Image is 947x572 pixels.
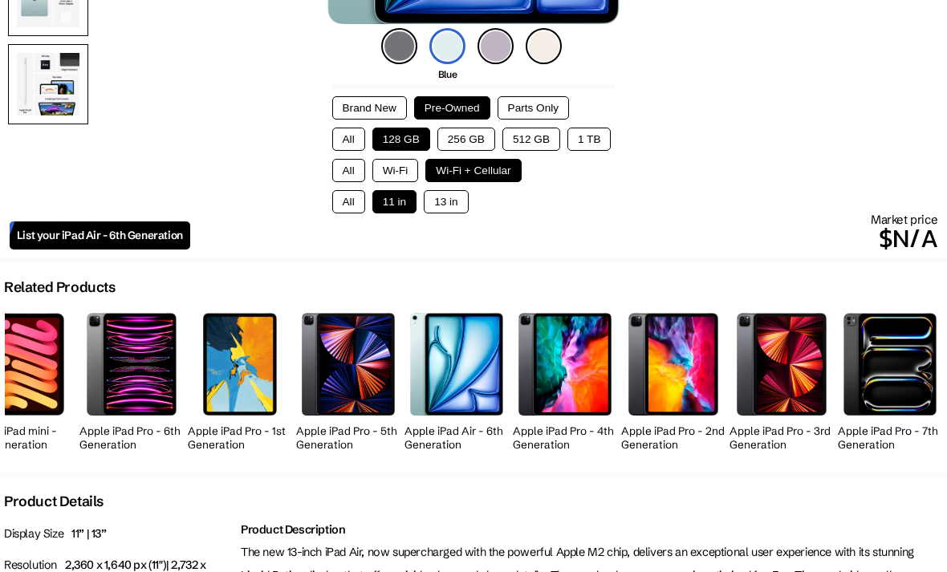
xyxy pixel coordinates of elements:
img: starlight-icon [526,28,562,64]
button: All [332,128,365,151]
a: iPad Pro (1st Generation) Apple iPad Pro - 1st Generation [188,304,292,456]
a: iPad Pro (4th Generation) Apple iPad Pro - 4th Generation [513,304,617,456]
button: 512 GB [502,128,560,151]
button: Wi-Fi + Cellular [425,159,521,182]
h2: Apple iPad Pro - 4th Generation [513,424,617,452]
button: 256 GB [437,128,495,151]
img: iPad Pro (6th Generation) [87,313,177,415]
h2: Apple iPad Air - 6th Generation [404,424,509,452]
button: 13 in [424,190,468,213]
a: iPad Pro (2nd Generation) Apple iPad Pro - 2nd Generation [621,304,725,456]
img: purple-icon [478,28,514,64]
p: Display Size [4,522,233,546]
h2: Apple iPad Pro - 6th Generation [79,424,184,452]
h2: Related Products [4,278,116,296]
span: List your iPad Air - 6th Generation [17,229,183,242]
button: 11 in [372,190,417,213]
h2: Apple iPad Pro - 2nd Generation [621,424,725,452]
img: iPad Pro (7th Generation) [843,313,937,415]
span: 11” | 13” [71,526,106,541]
button: 128 GB [372,128,430,151]
img: iPad Pro (2nd Generation) [628,313,718,415]
button: All [332,159,365,182]
img: iPad Pro (4th Generation) [518,313,612,415]
button: 1 TB [567,128,611,151]
a: iPad Pro (3rd Generation) Apple iPad Pro - 3rd Generation [730,304,834,456]
button: Parts Only [498,96,569,120]
img: iPad Pro (1st Generation) [203,313,277,415]
a: iPad Pro (6th Generation) Apple iPad Pro - 6th Generation [79,304,184,456]
img: Both All [8,44,88,124]
h2: Apple iPad Pro - 3rd Generation [730,424,834,452]
button: Wi-Fi [372,159,419,182]
a: iPad Air (6th Generation) Apple iPad Air - 6th Generation [404,304,509,456]
button: Brand New [332,96,407,120]
h2: Apple iPad Pro - 7th Generation [838,424,942,452]
a: iPad Pro (5th Generation) Apple iPad Pro - 5th Generation [296,304,400,456]
a: iPad Pro (7th Generation) Apple iPad Pro - 7th Generation [838,304,942,456]
p: $N/A [190,219,937,258]
h2: Product Description [241,522,943,537]
img: iPad Air (6th Generation) [410,313,503,415]
span: Blue [438,68,457,80]
h2: Apple iPad Pro - 1st Generation [188,424,292,452]
img: iPad Pro (3rd Generation) [737,313,827,415]
h2: Apple iPad Pro - 5th Generation [296,424,400,452]
img: space-gray-icon [381,28,417,64]
div: Market price [190,212,937,258]
img: blue-icon [429,28,465,64]
button: All [332,190,365,213]
img: iPad Pro (5th Generation) [302,313,395,415]
button: Pre-Owned [414,96,490,120]
a: List your iPad Air - 6th Generation [10,221,190,249]
h2: Product Details [4,493,104,510]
